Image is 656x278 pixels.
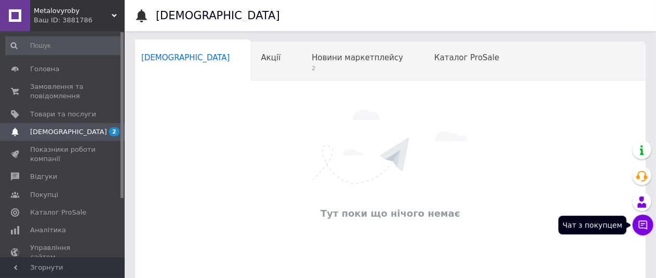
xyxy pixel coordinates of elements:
[30,127,107,137] span: [DEMOGRAPHIC_DATA]
[312,53,403,62] span: Новини маркетплейсу
[140,207,640,220] div: Тут поки що нічого немає
[261,53,281,62] span: Акції
[30,243,96,262] span: Управління сайтом
[30,190,58,200] span: Покупці
[34,16,125,25] div: Ваш ID: 3881786
[30,226,66,235] span: Аналітика
[434,53,499,62] span: Каталог ProSale
[141,53,230,62] span: [DEMOGRAPHIC_DATA]
[30,110,96,119] span: Товари та послуги
[30,64,59,74] span: Головна
[30,145,96,164] span: Показники роботи компанії
[312,64,403,72] span: 2
[30,208,86,217] span: Каталог ProSale
[30,82,96,101] span: Замовлення та повідомлення
[5,36,123,55] input: Пошук
[34,6,112,16] span: Metalovyroby
[558,216,626,234] div: Чат з покупцем
[633,215,653,235] button: Чат з покупцем
[30,172,57,181] span: Відгуки
[109,127,119,136] span: 2
[156,9,280,22] h1: [DEMOGRAPHIC_DATA]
